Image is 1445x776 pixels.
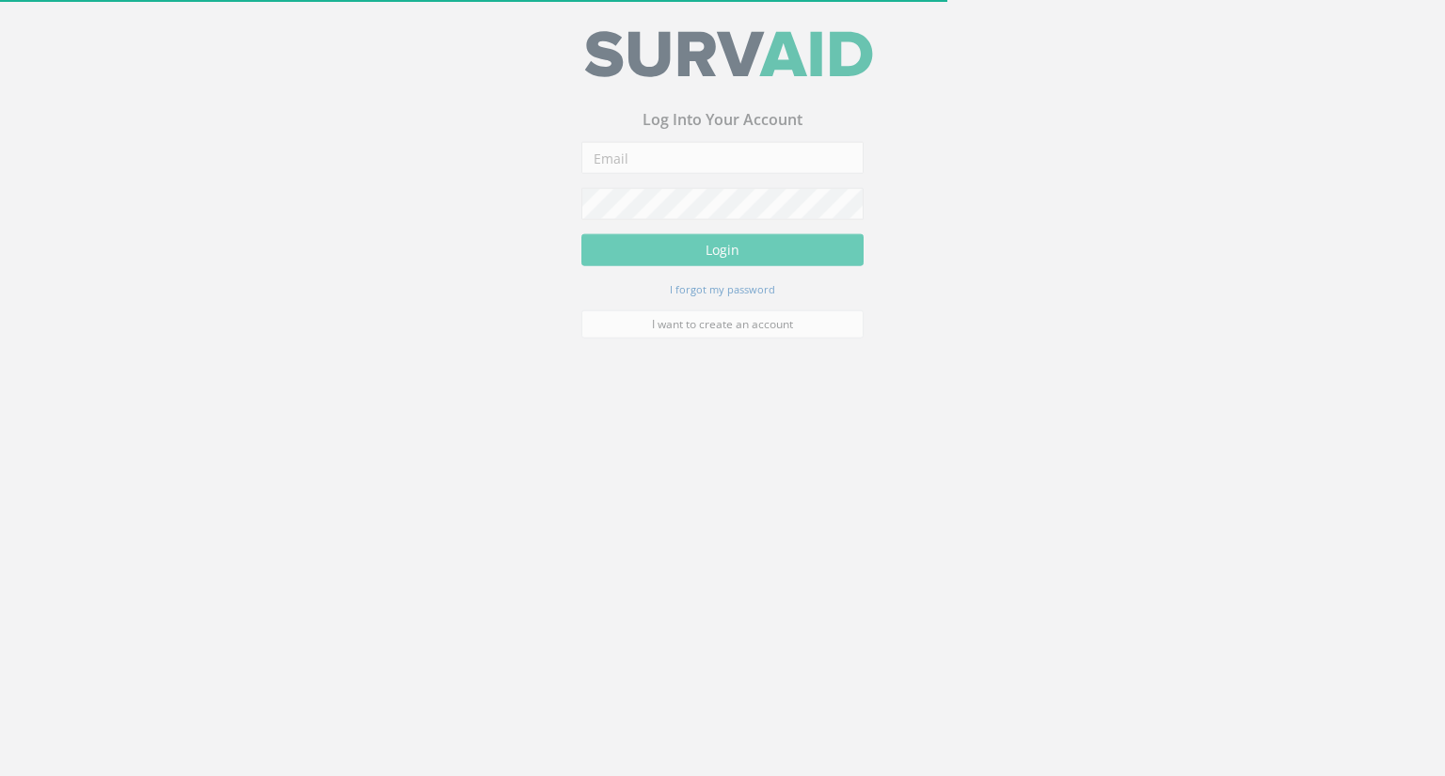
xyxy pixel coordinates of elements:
[581,149,864,181] input: Email
[581,317,864,345] a: I want to create an account
[581,119,864,135] h3: Log Into Your Account
[581,241,864,273] button: Login
[670,287,775,304] a: I forgot my password
[670,289,775,303] small: I forgot my password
